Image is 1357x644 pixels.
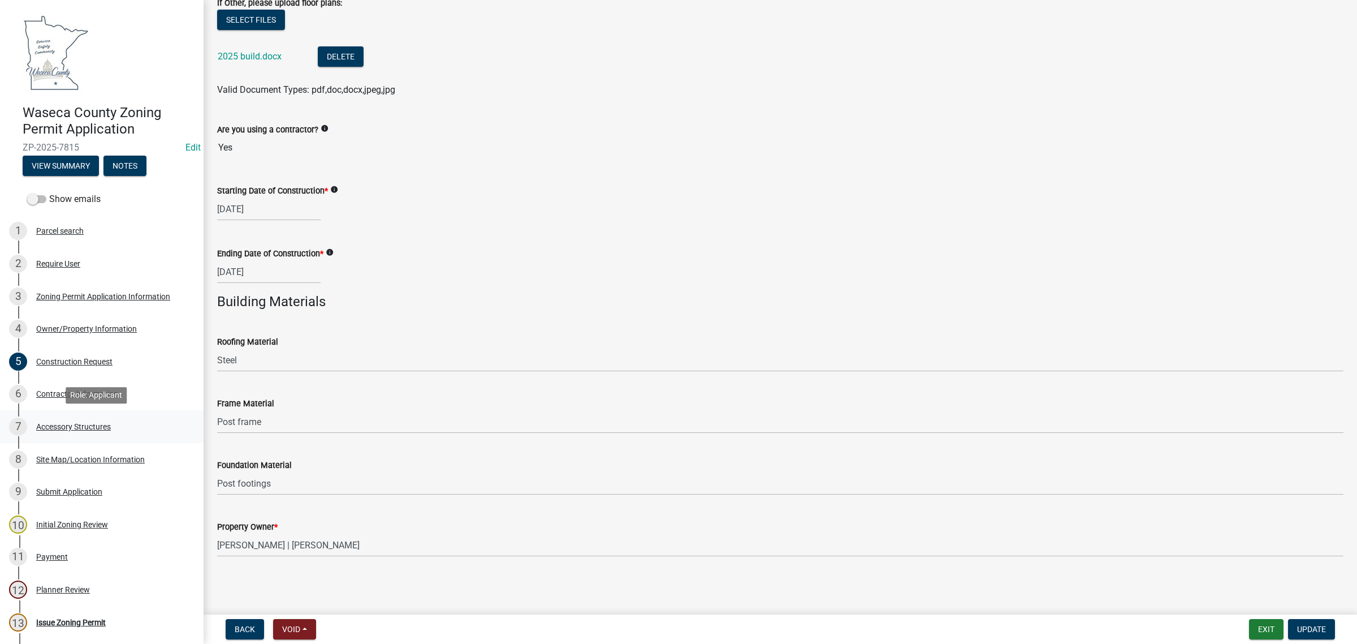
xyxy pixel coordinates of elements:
div: Initial Zoning Review [36,521,108,529]
button: Notes [103,156,146,176]
button: Exit [1249,619,1283,639]
div: Planner Review [36,586,90,594]
i: info [326,248,334,256]
button: Select files [217,10,285,30]
span: Back [235,625,255,634]
div: Site Map/Location Information [36,456,145,463]
a: 2025 build.docx [218,51,282,62]
label: Foundation Material [217,462,292,470]
div: Parcel search [36,227,84,235]
div: 8 [9,450,27,469]
button: Void [273,619,316,639]
button: View Summary [23,156,99,176]
span: ZP-2025-7815 [23,142,181,153]
div: Submit Application [36,488,102,496]
wm-modal-confirm: Edit Application Number [185,142,201,153]
div: 2 [9,255,27,273]
div: Construction Request [36,358,113,366]
button: Back [226,619,264,639]
button: Update [1288,619,1335,639]
wm-modal-confirm: Delete Document [318,52,364,63]
label: Show emails [27,192,101,206]
input: mm/dd/yyyy [217,260,321,284]
i: info [321,124,329,132]
div: Role: Applicant [66,387,127,403]
h4: Waseca County Zoning Permit Application [23,105,195,138]
div: 11 [9,548,27,566]
div: 9 [9,483,27,501]
div: Contractor Information [36,390,118,398]
span: Valid Document Types: pdf,doc,docx,jpeg,jpg [217,84,395,95]
div: 13 [9,613,27,632]
div: Issue Zoning Permit [36,619,106,626]
wm-modal-confirm: Notes [103,162,146,171]
button: Delete [318,46,364,67]
div: 4 [9,320,27,338]
div: 7 [9,418,27,436]
label: Ending Date of Construction [217,250,323,258]
div: 5 [9,353,27,371]
wm-modal-confirm: Summary [23,162,99,171]
div: 3 [9,287,27,306]
label: Frame Material [217,400,274,408]
h4: Building Materials [217,294,1343,310]
div: Owner/Property Information [36,325,137,333]
label: Roofing Material [217,338,278,346]
div: Accessory Structures [36,423,111,431]
div: Zoning Permit Application Information [36,293,170,300]
div: 10 [9,516,27,534]
input: mm/dd/yyyy [217,198,321,221]
label: Are you using a contractor? [217,126,318,134]
label: Property Owner [217,523,278,531]
div: Payment [36,553,68,561]
span: Update [1297,625,1326,634]
div: 1 [9,222,27,240]
div: Require User [36,260,80,268]
div: 6 [9,385,27,403]
a: Edit [185,142,201,153]
label: Starting Date of Construction [217,187,328,195]
img: Waseca County, Minnesota [23,12,89,93]
span: Void [282,625,300,634]
i: info [330,186,338,194]
div: 12 [9,581,27,599]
